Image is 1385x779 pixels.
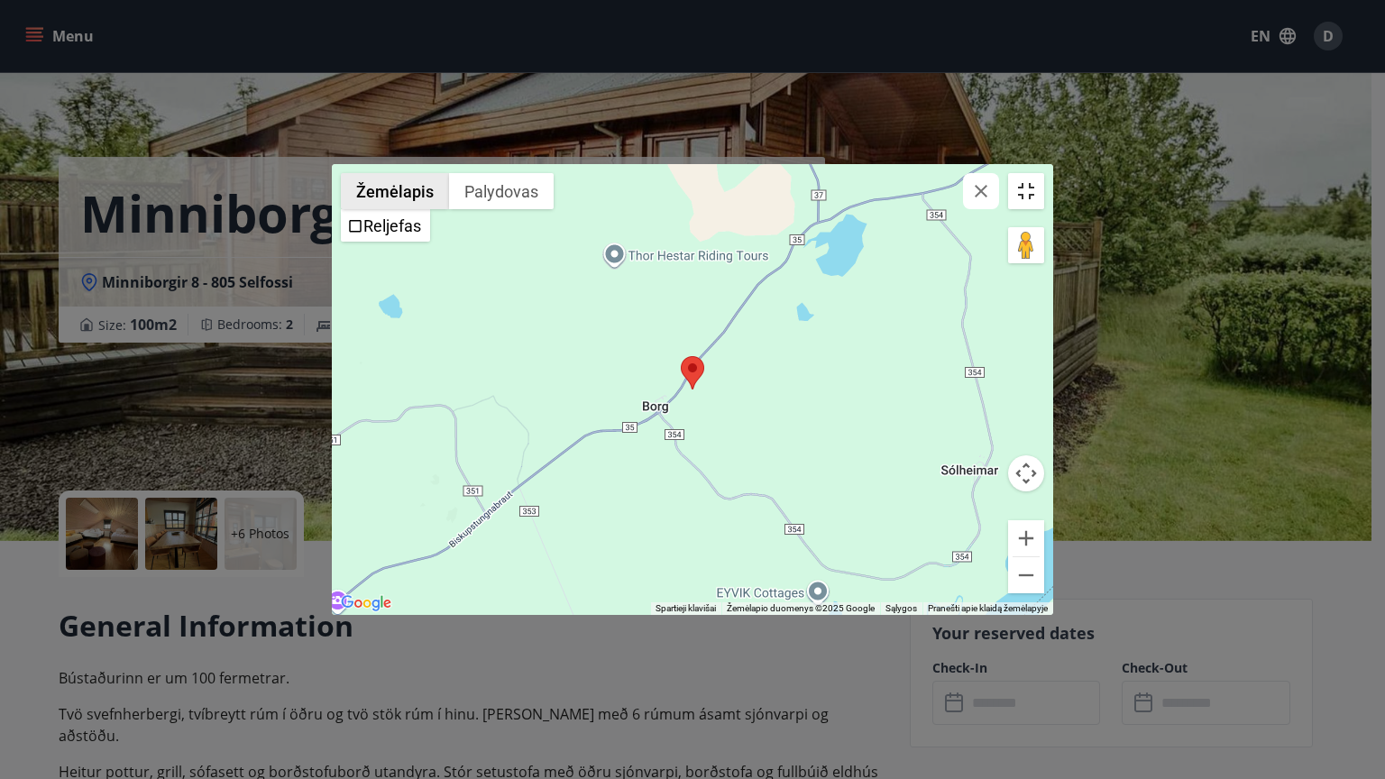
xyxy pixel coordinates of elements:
button: Perjungti viso ekrano rodinį [1008,173,1044,209]
button: Nutempkite žmogiuką žemėlapyje, kad būtų atidarytas „Street View“. [1008,227,1044,263]
label: Reljefas [363,216,421,235]
button: Žemėlapio kameros valdikliai [1008,455,1044,491]
a: Pranešti apie klaidą žemėlapyje [928,603,1048,613]
button: Spartieji klavišai [656,602,716,615]
a: Atidaryti šią vietą „Google“ žemėlapiuose (bus atidarytas naujas langas) [336,591,396,615]
img: Google [336,591,396,615]
li: Reljefas [343,211,428,240]
button: Artinti [1008,520,1044,556]
button: Tolinti [1008,557,1044,593]
button: Rodyti gatvės žemėlapį [341,173,449,209]
span: Žemėlapio duomenys ©2025 Google [727,603,875,613]
button: Rodyti palydovinius vaizdus [449,173,554,209]
a: Sąlygos (atidaroma naujame skirtuke) [885,603,917,613]
ul: Rodyti gatvės žemėlapį [341,209,430,242]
